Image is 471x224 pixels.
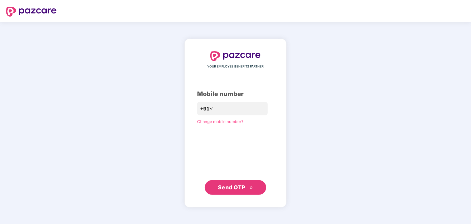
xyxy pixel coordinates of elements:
[6,7,56,17] img: logo
[209,107,213,110] span: down
[200,105,209,113] span: +91
[249,186,253,190] span: double-right
[197,119,243,124] a: Change mobile number?
[208,64,264,69] span: YOUR EMPLOYEE BENEFITS PARTNER
[205,180,266,195] button: Send OTPdouble-right
[197,89,274,99] div: Mobile number
[210,51,261,61] img: logo
[218,184,245,191] span: Send OTP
